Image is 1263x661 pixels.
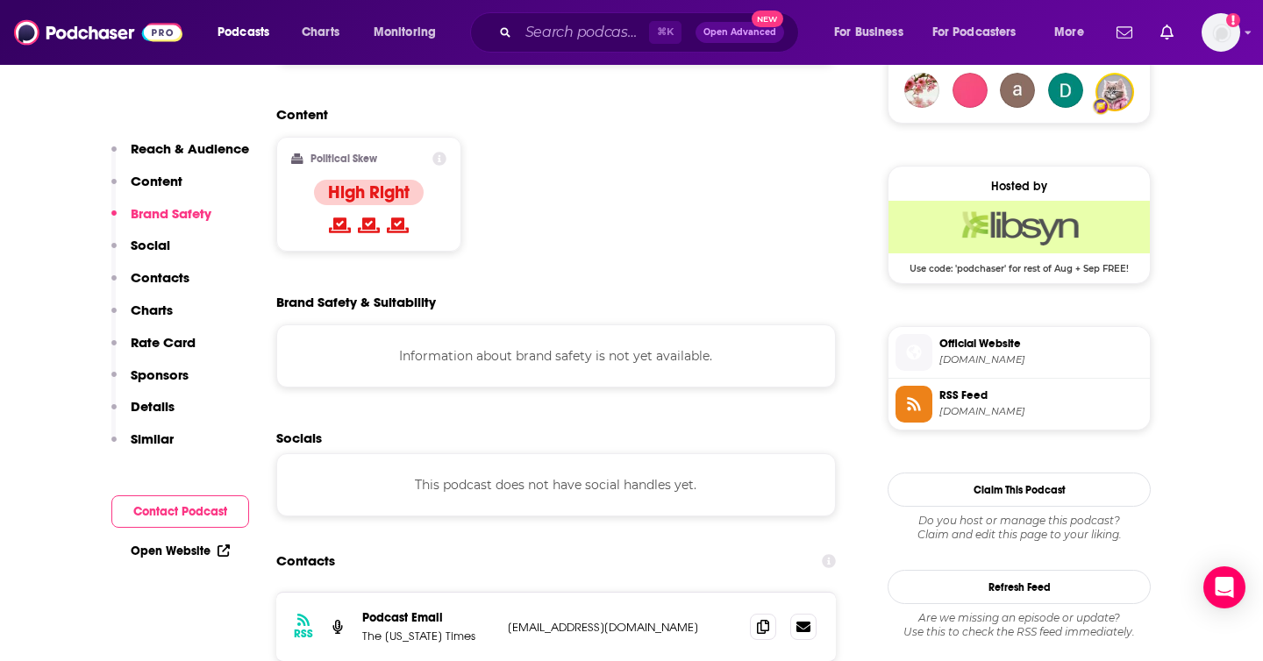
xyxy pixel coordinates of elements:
span: Official Website [939,336,1143,352]
p: Charts [131,302,173,318]
span: RSS Feed [939,387,1143,403]
h4: High Right [328,181,410,203]
span: boldblunt.libsyn.com [939,405,1143,418]
p: Details [131,398,175,415]
button: Rate Card [111,334,196,366]
button: Similar [111,430,174,463]
span: Use code: 'podchaser' for rest of Aug + Sep FREE! [888,253,1150,274]
input: Search podcasts, credits, & more... [518,18,649,46]
span: More [1054,20,1084,45]
img: Libsyn Deal: Use code: 'podchaser' for rest of Aug + Sep FREE! [888,201,1150,253]
span: New [752,11,783,27]
a: Charts [290,18,350,46]
h2: Socials [276,430,836,446]
img: SharonD [904,73,939,108]
button: Sponsors [111,366,189,399]
h2: Content [276,106,822,123]
img: User Badge Icon [1092,97,1110,115]
p: [EMAIL_ADDRESS][DOMAIN_NAME] [508,620,736,635]
button: Contact Podcast [111,495,249,528]
img: deb.kitzmiller58 [1048,73,1083,108]
p: Sponsors [131,366,189,383]
p: Similar [131,430,174,447]
div: This podcast does not have social handles yet. [276,453,836,516]
button: Open AdvancedNew [696,22,784,43]
p: Social [131,237,170,253]
div: Information about brand safety is not yet available. [276,324,836,387]
img: User Profile [1202,13,1240,52]
span: Do you host or manage this podcast? [888,514,1151,528]
p: Podcast Email [362,610,494,625]
span: For Business [834,20,903,45]
img: Podchaser - Follow, Share and Rate Podcasts [14,16,182,49]
h2: Brand Safety & Suitability [276,294,436,310]
button: open menu [822,18,925,46]
span: For Podcasters [932,20,1017,45]
span: boldblunt.radio.washingtontimes.com [939,353,1143,366]
span: ⌘ K [649,21,681,44]
div: Hosted by [888,179,1150,194]
span: Charts [302,20,339,45]
button: Show profile menu [1202,13,1240,52]
p: The [US_STATE] Times [362,629,494,643]
h3: RSS [294,627,313,641]
a: Libsyn Deal: Use code: 'podchaser' for rest of Aug + Sep FREE! [888,201,1150,273]
a: Show notifications dropdown [1153,18,1181,47]
h2: Contacts [276,544,335,578]
img: LTSings [1097,75,1132,110]
div: Open Intercom Messenger [1203,566,1245,608]
svg: Add a profile image [1226,13,1240,27]
button: open menu [361,18,459,46]
button: Details [111,398,175,430]
div: Are we missing an episode or update? Use this to check the RSS feed immediately. [888,611,1151,639]
button: open menu [1042,18,1106,46]
button: Charts [111,302,173,334]
span: Open Advanced [703,28,776,37]
button: Contacts [111,269,189,302]
a: RSS Feed[DOMAIN_NAME] [896,386,1143,423]
button: Refresh Feed [888,570,1151,604]
h2: Political Skew [310,153,377,165]
span: Monitoring [374,20,436,45]
button: Claim This Podcast [888,473,1151,507]
p: Rate Card [131,334,196,351]
button: Reach & Audience [111,140,249,173]
img: kleeannwitt [953,73,988,108]
div: Claim and edit this page to your liking. [888,514,1151,542]
button: open menu [205,18,292,46]
img: highlandman [1000,73,1035,108]
span: Podcasts [218,20,269,45]
button: Content [111,173,182,205]
p: Contacts [131,269,189,286]
a: Open Website [131,544,230,558]
div: Search podcasts, credits, & more... [487,12,816,53]
p: Brand Safety [131,205,211,222]
span: Logged in as FirstLiberty [1202,13,1240,52]
button: Brand Safety [111,205,211,238]
p: Content [131,173,182,189]
button: Social [111,237,170,269]
button: open menu [921,18,1042,46]
a: Show notifications dropdown [1110,18,1139,47]
p: Reach & Audience [131,140,249,157]
a: Official Website[DOMAIN_NAME] [896,334,1143,371]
